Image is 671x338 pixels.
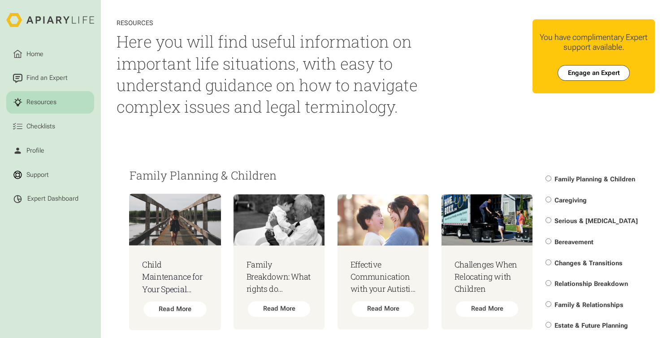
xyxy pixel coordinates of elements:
[352,301,414,316] div: Read More
[248,301,310,316] div: Read More
[27,195,78,203] div: Expert Dashboard
[554,280,628,288] span: Relationship Breakdown
[25,74,69,83] div: Find an Expert
[117,31,425,118] h1: Here you will find useful information on important life situations, with easy to understand guida...
[25,146,46,156] div: Profile
[554,197,587,204] span: Caregiving
[539,32,649,53] div: You have complimentary Expert support available.
[558,65,630,80] a: Engage an Expert
[6,188,94,210] a: Expert Dashboard
[25,170,51,180] div: Support
[545,176,551,181] input: Family Planning & Children
[545,322,551,328] input: Estate & Future Planning
[6,91,94,114] a: Resources
[247,259,312,295] h3: Family Breakdown: What rights do grandparents have?
[545,280,551,286] input: Relationship Breakdown
[338,194,429,329] a: Effective Communication with your Autistic ChildRead More
[545,301,551,307] input: Family & Relationships
[351,259,416,295] h3: Effective Communication with your Autistic Child
[25,122,57,132] div: Checklists
[130,169,532,182] h2: Family Planning & Children
[554,301,623,309] span: Family & Relationships
[554,238,593,246] span: Bereavement
[117,19,425,27] div: Resources
[25,97,58,107] div: Resources
[234,194,325,329] a: Family Breakdown: What rights do grandparents have?Read More
[6,43,94,66] a: Home
[25,49,45,59] div: Home
[554,217,638,225] span: Serious & [MEDICAL_DATA]
[6,140,94,162] a: Profile
[442,194,532,329] a: Challenges When Relocating with ChildrenRead More
[554,176,635,183] span: Family Planning & Children
[545,197,551,202] input: Caregiving
[6,163,94,186] a: Support
[545,238,551,244] input: Bereavement
[144,302,207,317] div: Read More
[142,259,208,295] h3: Child Maintenance for Your Special Needs Child
[554,259,623,267] span: Changes & Transitions
[545,217,551,223] input: Serious & [MEDICAL_DATA]
[129,194,221,330] a: Child Maintenance for Your Special Needs ChildRead More
[6,67,94,89] a: Find an Expert
[455,259,520,295] h3: Challenges When Relocating with Children
[554,322,628,329] span: Estate & Future Planning
[545,259,551,265] input: Changes & Transitions
[6,115,94,138] a: Checklists
[456,301,518,316] div: Read More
